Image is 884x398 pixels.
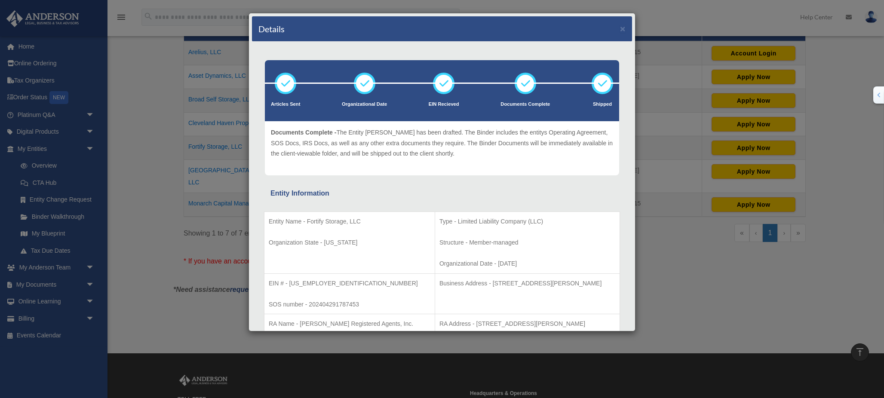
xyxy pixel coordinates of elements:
[271,127,613,159] p: The Entity [PERSON_NAME] has been drafted. The Binder includes the entitys Operating Agreement, S...
[429,100,459,109] p: EIN Recieved
[439,278,615,289] p: Business Address - [STREET_ADDRESS][PERSON_NAME]
[269,318,430,329] p: RA Name - [PERSON_NAME] Registered Agents, Inc.
[271,100,300,109] p: Articles Sent
[269,237,430,248] p: Organization State - [US_STATE]
[269,299,430,310] p: SOS number - 202404291787453
[258,23,285,35] h4: Details
[269,216,430,227] p: Entity Name - Fortify Storage, LLC
[269,278,430,289] p: EIN # - [US_EMPLOYER_IDENTIFICATION_NUMBER]
[342,100,387,109] p: Organizational Date
[439,258,615,269] p: Organizational Date - [DATE]
[592,100,613,109] p: Shipped
[620,24,626,33] button: ×
[500,100,550,109] p: Documents Complete
[439,237,615,248] p: Structure - Member-managed
[439,216,615,227] p: Type - Limited Liability Company (LLC)
[439,318,615,329] p: RA Address - [STREET_ADDRESS][PERSON_NAME]
[270,187,614,199] div: Entity Information
[271,129,336,136] span: Documents Complete -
